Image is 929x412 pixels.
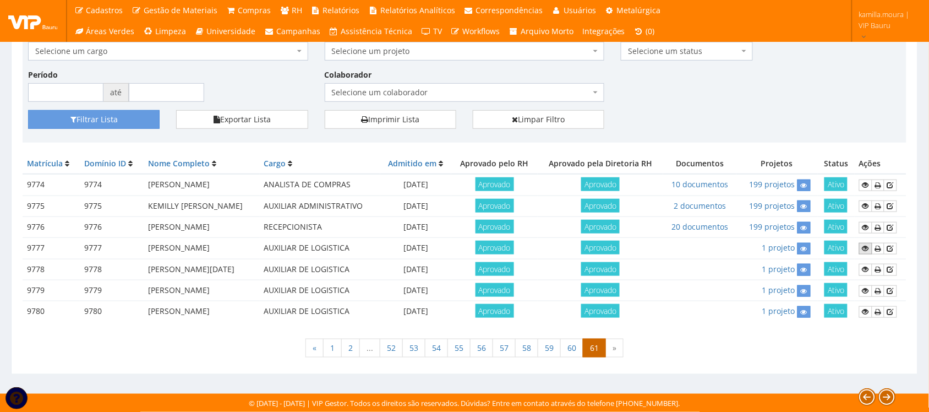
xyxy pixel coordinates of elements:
a: 10 documentos [671,179,728,189]
td: 9775 [80,196,144,216]
a: 199 projetos [750,179,795,189]
span: Ativo [824,199,848,213]
span: Selecione um status [621,42,752,61]
th: Status [818,154,855,174]
a: 2 documentos [674,200,726,211]
a: Imprimir Lista [325,110,456,129]
span: Metalúrgica [617,5,661,15]
td: AUXILIAR DE LOGISTICA [260,259,380,280]
td: 9780 [80,301,144,322]
td: ANALISTA DE COMPRAS [260,174,380,196]
div: © [DATE] - [DATE] | VIP Gestor. Todos os direitos são reservados. Dúvidas? Entre em contato atrav... [249,398,680,409]
td: [DATE] [380,259,452,280]
a: Áreas Verdes [70,21,139,42]
td: AUXILIAR DE LOGISTICA [260,280,380,301]
td: [DATE] [380,196,452,216]
span: Limpeza [155,26,186,36]
a: 54 [425,339,448,357]
td: [DATE] [380,238,452,259]
a: Nome Completo [148,158,210,169]
span: ... [359,339,380,357]
td: 9776 [80,216,144,237]
span: Aprovado [581,199,620,213]
a: 56 [470,339,493,357]
span: Aprovado [476,283,514,297]
span: até [103,83,129,102]
a: 199 projetos [750,221,795,232]
a: 60 [560,339,583,357]
span: Integrações [582,26,625,36]
span: Aprovado [476,177,514,191]
th: Projetos [736,154,818,174]
td: 9774 [80,174,144,196]
th: Aprovado pelo RH [451,154,538,174]
span: 61 [583,339,606,357]
td: [DATE] [380,280,452,301]
a: 53 [402,339,425,357]
a: Assistência Técnica [325,21,417,42]
span: Aprovado [476,241,514,254]
span: Aprovado [581,220,620,234]
span: Selecione um colaborador [332,87,591,98]
span: Correspondências [476,5,543,15]
span: Ativo [824,262,848,276]
a: Limpar Filtro [473,110,604,129]
span: Workflows [463,26,500,36]
td: [PERSON_NAME] [144,174,259,196]
td: [PERSON_NAME] [144,238,259,259]
span: Selecione um colaborador [325,83,605,102]
a: 55 [447,339,471,357]
a: 2 [341,339,360,357]
span: Universidade [207,26,256,36]
span: Áreas Verdes [86,26,135,36]
a: 57 [493,339,516,357]
a: 1 [323,339,342,357]
td: [PERSON_NAME][DATE] [144,259,259,280]
span: Arquivo Morto [521,26,573,36]
span: Aprovado [581,241,620,254]
span: Ativo [824,220,848,234]
span: Selecione um status [628,46,739,57]
a: 1 projeto [762,306,795,316]
span: » [605,339,624,357]
span: Relatórios Analíticos [380,5,455,15]
td: AUXILIAR DE LOGISTICA [260,238,380,259]
td: AUXILIAR DE LOGISTICA [260,301,380,322]
a: Matrícula [27,158,63,169]
span: Ativo [824,177,848,191]
a: Domínio ID [84,158,126,169]
span: Aprovado [476,304,514,318]
a: Cargo [264,158,286,169]
td: RECEPCIONISTA [260,216,380,237]
a: 52 [380,339,403,357]
td: 9775 [23,196,80,216]
span: Aprovado [476,262,514,276]
span: RH [292,5,302,15]
span: Aprovado [476,199,514,213]
span: Selecione um cargo [28,42,308,61]
td: 9777 [23,238,80,259]
span: Aprovado [581,304,620,318]
span: Gestão de Materiais [144,5,217,15]
th: Ações [855,154,906,174]
td: KEMILLY [PERSON_NAME] [144,196,259,216]
span: Aprovado [581,262,620,276]
span: Aprovado [581,177,620,191]
img: logo [8,13,58,29]
span: Campanhas [276,26,320,36]
td: 9779 [80,280,144,301]
span: Aprovado [581,283,620,297]
a: 1 projeto [762,264,795,274]
button: Filtrar Lista [28,110,160,129]
a: 20 documentos [671,221,728,232]
td: 9776 [23,216,80,237]
a: « Anterior [305,339,324,357]
td: 9774 [23,174,80,196]
td: 9777 [80,238,144,259]
span: Compras [238,5,271,15]
td: [DATE] [380,174,452,196]
th: Documentos [663,154,736,174]
td: [DATE] [380,301,452,322]
span: TV [433,26,442,36]
td: 9780 [23,301,80,322]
